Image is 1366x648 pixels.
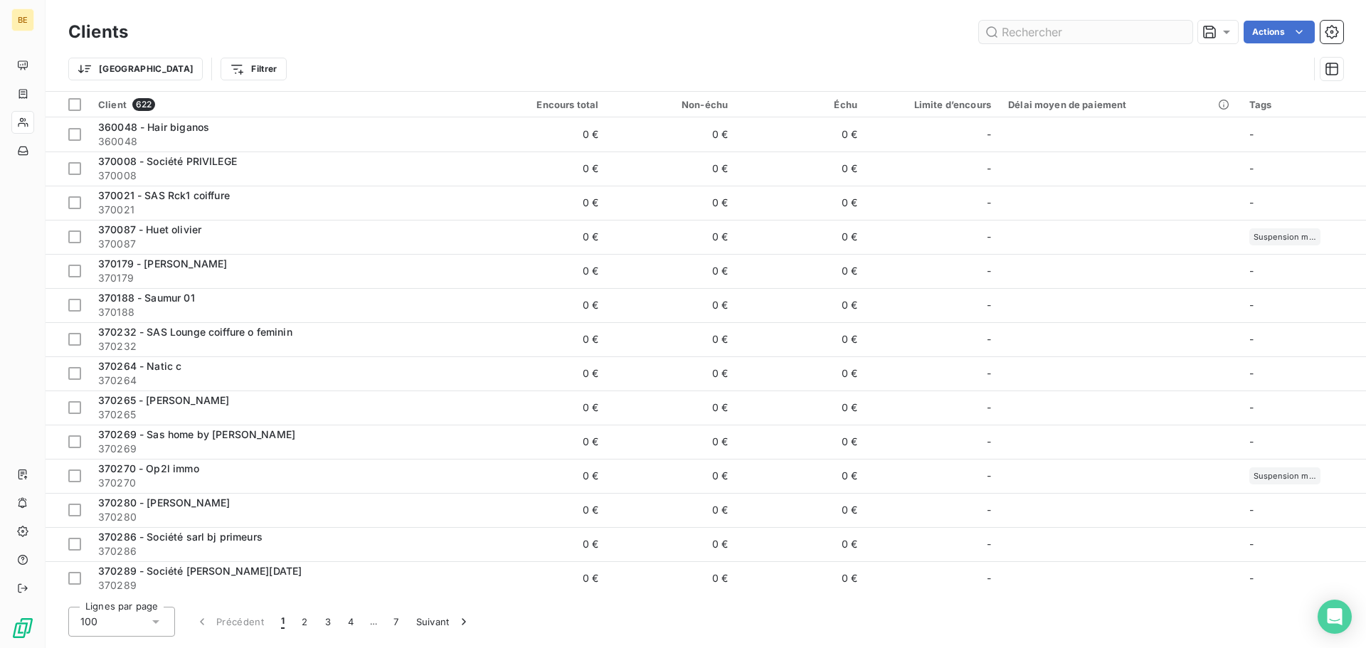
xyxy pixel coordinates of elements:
[1254,472,1316,480] span: Suspension mission
[736,561,866,595] td: 0 €
[1249,367,1254,379] span: -
[478,254,608,288] td: 0 €
[987,298,991,312] span: -
[607,391,736,425] td: 0 €
[607,459,736,493] td: 0 €
[736,117,866,152] td: 0 €
[1008,99,1232,110] div: Délai moyen de paiement
[293,607,316,637] button: 2
[478,186,608,220] td: 0 €
[98,394,229,406] span: 370265 - [PERSON_NAME]
[98,121,209,133] span: 360048 - Hair biganos
[98,189,230,201] span: 370021 - SAS Rck1 coiffure
[98,476,470,490] span: 370270
[874,99,991,110] div: Limite d’encours
[478,527,608,561] td: 0 €
[607,152,736,186] td: 0 €
[478,117,608,152] td: 0 €
[98,134,470,149] span: 360048
[607,117,736,152] td: 0 €
[736,322,866,356] td: 0 €
[478,152,608,186] td: 0 €
[736,288,866,322] td: 0 €
[736,391,866,425] td: 0 €
[98,565,302,577] span: 370289 - Société [PERSON_NAME][DATE]
[80,615,97,629] span: 100
[979,21,1192,43] input: Rechercher
[1249,162,1254,174] span: -
[987,161,991,176] span: -
[607,322,736,356] td: 0 €
[478,391,608,425] td: 0 €
[736,254,866,288] td: 0 €
[736,527,866,561] td: 0 €
[1249,572,1254,584] span: -
[1249,435,1254,447] span: -
[745,99,857,110] div: Échu
[98,223,201,235] span: 370087 - Huet olivier
[98,271,470,285] span: 370179
[478,493,608,527] td: 0 €
[1249,99,1357,110] div: Tags
[98,237,470,251] span: 370087
[736,356,866,391] td: 0 €
[607,493,736,527] td: 0 €
[98,292,195,304] span: 370188 - Saumur 01
[987,230,991,244] span: -
[987,264,991,278] span: -
[987,503,991,517] span: -
[1249,401,1254,413] span: -
[607,356,736,391] td: 0 €
[478,356,608,391] td: 0 €
[607,186,736,220] td: 0 €
[98,510,470,524] span: 370280
[1249,196,1254,208] span: -
[736,425,866,459] td: 0 €
[132,98,155,111] span: 622
[408,607,480,637] button: Suivant
[987,571,991,585] span: -
[385,607,407,637] button: 7
[607,425,736,459] td: 0 €
[736,493,866,527] td: 0 €
[478,322,608,356] td: 0 €
[98,169,470,183] span: 370008
[339,607,362,637] button: 4
[1249,333,1254,345] span: -
[98,257,227,270] span: 370179 - [PERSON_NAME]
[98,462,199,474] span: 370270 - Op2l immo
[615,99,728,110] div: Non-échu
[478,459,608,493] td: 0 €
[98,99,127,110] span: Client
[317,607,339,637] button: 3
[478,561,608,595] td: 0 €
[1318,600,1352,634] div: Open Intercom Messenger
[362,610,385,633] span: …
[11,617,34,639] img: Logo LeanPay
[1254,233,1316,241] span: Suspension mission
[1249,128,1254,140] span: -
[1249,299,1254,311] span: -
[98,442,470,456] span: 370269
[478,425,608,459] td: 0 €
[98,339,470,354] span: 370232
[98,496,230,509] span: 370280 - [PERSON_NAME]
[487,99,599,110] div: Encours total
[987,196,991,210] span: -
[98,326,292,338] span: 370232 - SAS Lounge coiffure o feminin
[607,254,736,288] td: 0 €
[607,527,736,561] td: 0 €
[1244,21,1315,43] button: Actions
[68,19,128,45] h3: Clients
[1249,538,1254,550] span: -
[987,537,991,551] span: -
[11,9,34,31] div: BE
[98,360,181,372] span: 370264 - Natic c
[98,373,470,388] span: 370264
[186,607,272,637] button: Précédent
[987,435,991,449] span: -
[607,220,736,254] td: 0 €
[987,400,991,415] span: -
[1249,265,1254,277] span: -
[736,459,866,493] td: 0 €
